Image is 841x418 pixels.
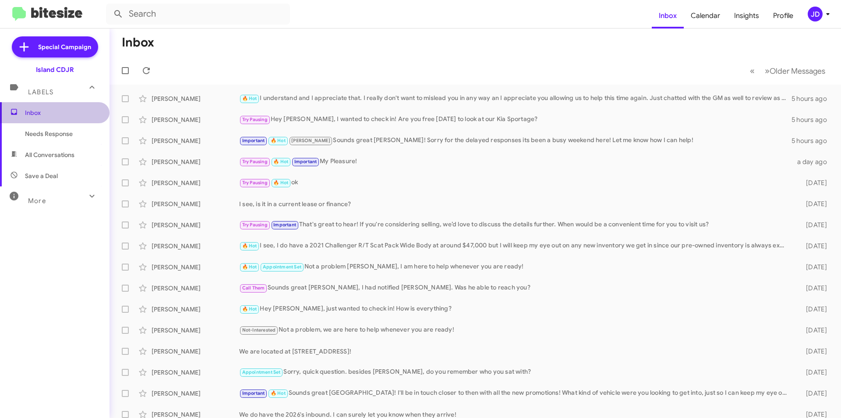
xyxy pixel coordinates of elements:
[792,157,834,166] div: a day ago
[242,264,257,270] span: 🔥 Hot
[25,150,74,159] span: All Conversations
[652,3,684,29] a: Inbox
[25,129,99,138] span: Needs Response
[792,179,834,187] div: [DATE]
[152,221,239,229] div: [PERSON_NAME]
[684,3,727,29] a: Calendar
[38,43,91,51] span: Special Campaign
[239,136,792,146] div: Sounds great [PERSON_NAME]! Sorry for the delayed responses its been a busy weekend here! Let me ...
[792,368,834,377] div: [DATE]
[152,136,239,145] div: [PERSON_NAME]
[792,115,834,124] div: 5 hours ago
[239,347,792,356] div: We are located at [STREET_ADDRESS]!
[745,62,760,80] button: Previous
[242,222,268,228] span: Try Pausing
[152,115,239,124] div: [PERSON_NAME]
[792,284,834,293] div: [DATE]
[792,94,834,103] div: 5 hours ago
[106,4,290,25] input: Search
[760,62,830,80] button: Next
[271,138,286,143] span: 🔥 Hot
[25,108,99,117] span: Inbox
[25,171,58,180] span: Save a Deal
[239,283,792,293] div: Sounds great [PERSON_NAME], I had notified [PERSON_NAME]. Was he able to reach you?
[239,200,792,208] div: I see, is it in a current lease or finance?
[152,94,239,103] div: [PERSON_NAME]
[792,389,834,398] div: [DATE]
[242,327,276,333] span: Not-Interested
[152,284,239,293] div: [PERSON_NAME]
[239,220,792,230] div: That's great to hear! If you're considering selling, we’d love to discuss the details further. Wh...
[792,263,834,272] div: [DATE]
[766,3,800,29] a: Profile
[273,222,296,228] span: Important
[152,263,239,272] div: [PERSON_NAME]
[152,200,239,208] div: [PERSON_NAME]
[792,326,834,335] div: [DATE]
[239,93,792,104] div: I understand and I appreciate that. I really don't want to mislead you in any way an I appreciate...
[808,7,823,21] div: JD
[239,304,792,314] div: Hey [PERSON_NAME], just wanted to check in! How is everything?
[294,159,317,164] span: Important
[770,66,825,76] span: Older Messages
[792,242,834,250] div: [DATE]
[242,96,257,101] span: 🔥 Hot
[263,264,301,270] span: Appointment Set
[792,200,834,208] div: [DATE]
[765,65,770,76] span: »
[239,388,792,398] div: Sounds great [GEOGRAPHIC_DATA]! I'll be in touch closer to then with all the new promotions! What...
[792,305,834,314] div: [DATE]
[239,114,792,125] div: Hey [PERSON_NAME], I wanted to check in! Are you free [DATE] to look at our Kia Sportage?
[28,88,53,96] span: Labels
[122,36,154,50] h1: Inbox
[792,347,834,356] div: [DATE]
[152,326,239,335] div: [PERSON_NAME]
[792,221,834,229] div: [DATE]
[745,62,830,80] nav: Page navigation example
[792,136,834,145] div: 5 hours ago
[239,157,792,167] div: My Pleasure!
[152,305,239,314] div: [PERSON_NAME]
[242,369,281,375] span: Appointment Set
[152,347,239,356] div: [PERSON_NAME]
[242,138,265,143] span: Important
[152,368,239,377] div: [PERSON_NAME]
[239,262,792,272] div: Not a problem [PERSON_NAME], I am here to help whenever you are ready!
[291,138,330,143] span: [PERSON_NAME]
[273,159,288,164] span: 🔥 Hot
[239,178,792,188] div: ok
[239,367,792,377] div: Sorry, quick question. besides [PERSON_NAME], do you remember who you sat with?
[36,65,74,74] div: Island CDJR
[239,325,792,335] div: Not a problem, we are here to help whenever you are ready!
[242,243,257,249] span: 🔥 Hot
[727,3,766,29] a: Insights
[152,389,239,398] div: [PERSON_NAME]
[28,197,46,205] span: More
[239,241,792,251] div: I see, I do have a 2021 Challenger R/T Scat Pack Wide Body at around $47,000 but I will keep my e...
[242,117,268,122] span: Try Pausing
[242,159,268,164] span: Try Pausing
[242,306,257,312] span: 🔥 Hot
[12,36,98,57] a: Special Campaign
[800,7,831,21] button: JD
[271,390,286,396] span: 🔥 Hot
[242,285,265,291] span: Call Them
[152,179,239,187] div: [PERSON_NAME]
[273,180,288,186] span: 🔥 Hot
[152,157,239,166] div: [PERSON_NAME]
[242,390,265,396] span: Important
[242,180,268,186] span: Try Pausing
[750,65,755,76] span: «
[152,242,239,250] div: [PERSON_NAME]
